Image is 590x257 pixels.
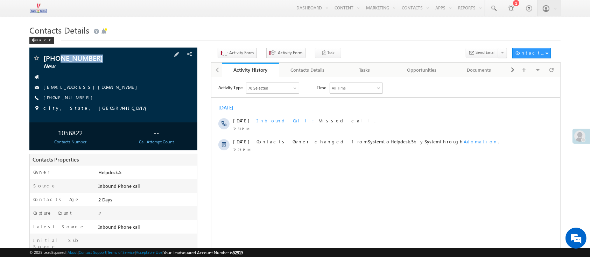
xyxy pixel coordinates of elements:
[285,66,330,74] div: Contacts Details
[266,48,305,58] button: Activity Form
[218,48,257,58] button: Activity Form
[22,61,37,67] span: [DATE]
[43,55,148,62] span: [PHONE_NUMBER]
[29,2,47,14] img: Custom Logo
[45,40,107,46] span: Inbound Call
[45,40,164,46] span: Missed call.
[33,237,90,250] label: Initial Sub Source
[35,6,87,16] div: Sales Activity,Email Bounced,Email Link Clicked,Email Marked Spam,Email Opened & 65 more..
[29,36,58,42] a: Back
[117,126,195,139] div: --
[342,66,387,74] div: Tasks
[117,139,195,145] div: Call Attempt Count
[399,66,445,74] div: Opportunities
[105,5,115,16] span: Time
[33,196,80,202] label: Contacts Age
[43,63,148,70] span: New
[45,61,288,67] span: Contacts Owner changed from to by through .
[97,223,197,233] div: Inbound Phone call
[156,61,172,67] span: System
[107,250,135,255] a: Terms of Service
[79,250,106,255] a: Contact Support
[278,50,302,56] span: Activity Form
[98,169,121,175] span: Helpdesk.5
[22,69,43,76] span: 12:23 PM
[163,250,243,255] span: Your Leadsquared Account Number is
[29,24,89,36] span: Contacts Details
[222,63,279,77] a: Activity History
[97,210,197,220] div: 2
[7,5,31,16] span: Activity Type
[213,61,229,67] span: System
[227,66,274,73] div: Activity History
[43,84,141,90] a: [EMAIL_ADDRESS][DOMAIN_NAME]
[22,48,43,55] span: 12:31 PM
[279,63,337,77] a: Contacts Details
[22,40,37,47] span: [DATE]
[456,66,502,74] div: Documents
[97,196,197,206] div: 2 Days
[68,250,78,255] a: About
[252,61,287,67] span: Automation
[33,210,73,216] label: Capture Count
[233,250,243,255] span: 52915
[451,63,508,77] a: Documents
[97,183,197,192] div: Inbound Phone call
[336,63,394,77] a: Tasks
[7,27,30,34] div: [DATE]
[120,8,134,14] div: All Time
[31,126,109,139] div: 1056822
[33,156,79,163] span: Contacts Properties
[179,61,202,67] span: Helpdesk.5
[33,169,50,175] label: Owner
[512,48,551,58] button: Contacts Actions
[466,48,499,58] button: Send Email
[31,139,109,145] div: Contacts Number
[37,8,57,14] div: 70 Selected
[315,48,341,58] button: Task
[394,63,451,77] a: Opportunities
[515,50,545,56] div: Contacts Actions
[29,249,243,256] span: © 2025 LeadSquared | | | | |
[33,183,56,189] label: Source
[43,94,96,100] a: [PHONE_NUMBER]
[136,250,162,255] a: Acceptable Use
[29,37,54,44] div: Back
[229,50,254,56] span: Activity Form
[33,223,85,230] label: Latest Source
[476,49,496,56] span: Send Email
[43,105,150,112] span: city, State, [GEOGRAPHIC_DATA]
